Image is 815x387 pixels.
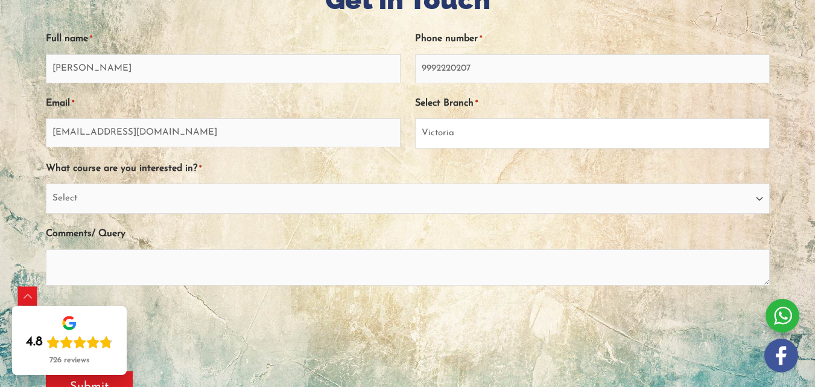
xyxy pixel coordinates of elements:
[46,94,74,114] label: Email
[46,159,201,179] label: What course are you interested in?
[764,339,798,373] img: white-facebook.png
[49,356,89,365] div: 726 reviews
[46,224,125,244] label: Comments/ Query
[46,29,92,49] label: Full name
[415,94,478,114] label: Select Branch
[46,302,229,350] iframe: reCAPTCHA
[415,29,482,49] label: Phone number
[26,334,113,351] div: Rating: 4.8 out of 5
[26,334,43,351] div: 4.8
